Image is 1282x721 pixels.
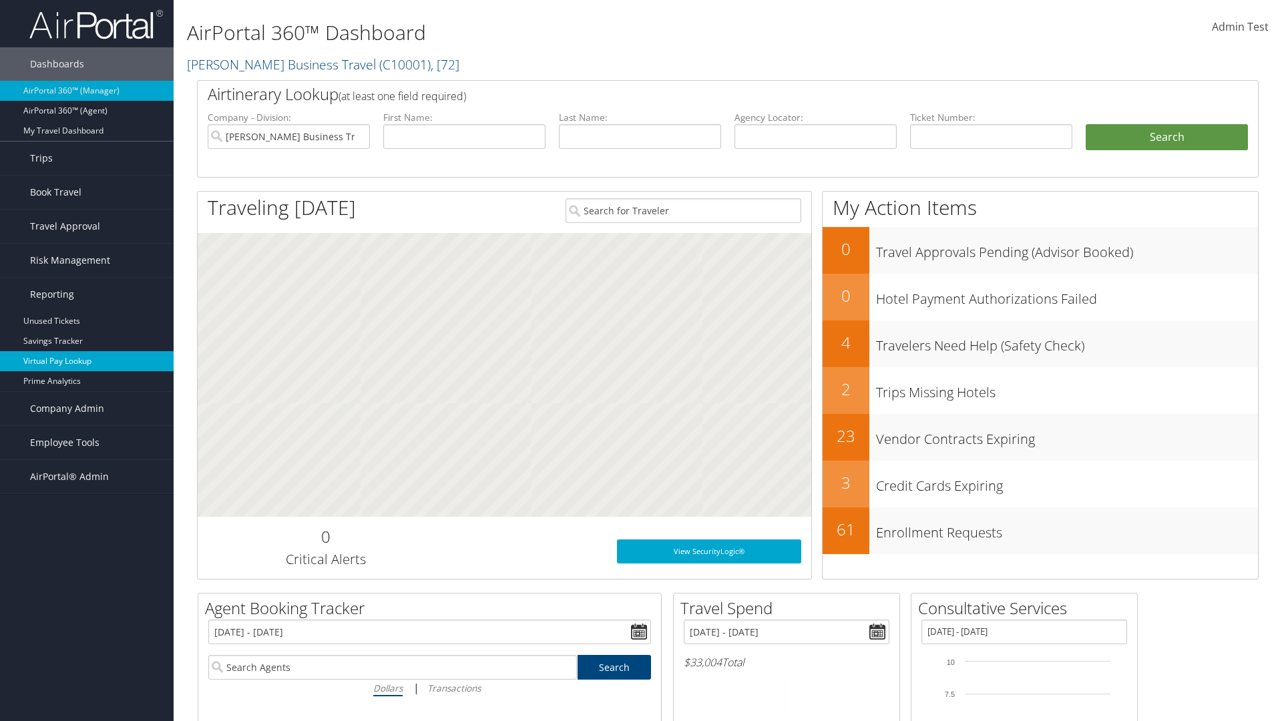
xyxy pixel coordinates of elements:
[947,658,955,666] tspan: 10
[823,194,1258,222] h1: My Action Items
[684,655,722,670] span: $33,004
[617,539,801,563] a: View SecurityLogic®
[30,210,100,243] span: Travel Approval
[205,597,661,620] h2: Agent Booking Tracker
[918,597,1137,620] h2: Consultative Services
[823,284,869,307] h2: 0
[876,283,1258,308] h3: Hotel Payment Authorizations Failed
[30,47,84,81] span: Dashboards
[208,550,443,569] h3: Critical Alerts
[823,331,869,354] h2: 4
[876,236,1258,262] h3: Travel Approvals Pending (Advisor Booked)
[339,89,466,103] span: (at least one field required)
[30,244,110,277] span: Risk Management
[383,111,546,124] label: First Name:
[559,111,721,124] label: Last Name:
[208,525,443,548] h2: 0
[427,682,481,694] i: Transactions
[823,461,1258,507] a: 3Credit Cards Expiring
[1212,7,1269,48] a: Admin Test
[208,83,1160,105] h2: Airtinerary Lookup
[823,378,869,401] h2: 2
[876,517,1258,542] h3: Enrollment Requests
[823,518,869,541] h2: 61
[30,426,99,459] span: Employee Tools
[30,142,53,175] span: Trips
[208,655,577,680] input: Search Agents
[876,377,1258,402] h3: Trips Missing Hotels
[910,111,1072,124] label: Ticket Number:
[945,690,955,698] tspan: 7.5
[431,55,459,73] span: , [ 72 ]
[187,55,459,73] a: [PERSON_NAME] Business Travel
[1212,19,1269,34] span: Admin Test
[1086,124,1248,151] button: Search
[876,423,1258,449] h3: Vendor Contracts Expiring
[680,597,899,620] h2: Travel Spend
[823,320,1258,367] a: 4Travelers Need Help (Safety Check)
[684,655,889,670] h6: Total
[208,680,651,696] div: |
[208,194,356,222] h1: Traveling [DATE]
[823,425,869,447] h2: 23
[876,470,1258,495] h3: Credit Cards Expiring
[29,9,163,40] img: airportal-logo.png
[823,238,869,260] h2: 0
[734,111,897,124] label: Agency Locator:
[373,682,403,694] i: Dollars
[208,111,370,124] label: Company - Division:
[30,278,74,311] span: Reporting
[566,198,801,223] input: Search for Traveler
[876,330,1258,355] h3: Travelers Need Help (Safety Check)
[823,274,1258,320] a: 0Hotel Payment Authorizations Failed
[30,176,81,209] span: Book Travel
[823,414,1258,461] a: 23Vendor Contracts Expiring
[823,507,1258,554] a: 61Enrollment Requests
[187,19,908,47] h1: AirPortal 360™ Dashboard
[823,227,1258,274] a: 0Travel Approvals Pending (Advisor Booked)
[30,460,109,493] span: AirPortal® Admin
[823,367,1258,414] a: 2Trips Missing Hotels
[823,471,869,494] h2: 3
[578,655,652,680] a: Search
[30,392,104,425] span: Company Admin
[379,55,431,73] span: ( C10001 )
